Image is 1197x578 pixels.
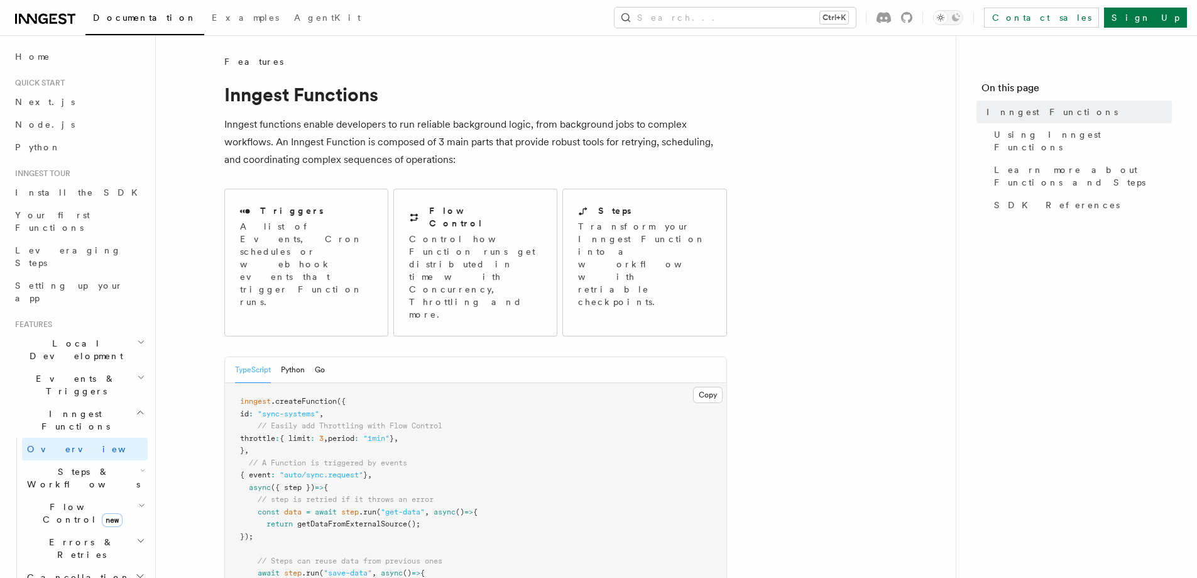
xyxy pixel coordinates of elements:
span: Overview [27,444,156,454]
span: async [434,508,456,516]
button: Search...Ctrl+K [615,8,856,28]
span: getDataFromExternalSource [297,520,407,528]
span: ({ step }) [271,483,315,492]
a: Install the SDK [10,181,148,204]
button: Local Development [10,332,148,367]
a: Inngest Functions [981,101,1172,123]
span: 3 [319,434,324,443]
span: .createFunction [271,397,337,406]
span: Home [15,50,50,63]
span: AgentKit [294,13,361,23]
span: , [394,434,398,443]
span: Leveraging Steps [15,245,121,268]
a: Examples [204,4,287,34]
span: : [310,434,315,443]
button: Flow Controlnew [22,496,148,531]
a: Overview [22,438,148,460]
span: Events & Triggers [10,372,137,397]
span: () [456,508,464,516]
span: "get-data" [381,508,425,516]
h2: Triggers [260,204,324,217]
span: }); [240,532,253,541]
span: Learn more about Functions and Steps [994,164,1172,189]
span: , [372,569,376,577]
span: : [354,434,359,443]
span: , [244,446,249,455]
span: return [266,520,293,528]
span: await [315,508,337,516]
span: Setting up your app [15,281,123,303]
span: "auto/sync.request" [280,470,363,479]
span: // step is retried if it throws an error [258,495,434,504]
span: Flow Control [22,501,138,526]
span: } [240,446,244,455]
a: Next.js [10,91,148,113]
button: Toggle dark mode [933,10,963,25]
span: Features [10,320,52,330]
span: Using Inngest Functions [994,128,1172,153]
span: .run [359,508,376,516]
span: Inngest tour [10,169,70,179]
span: (); [407,520,420,528]
span: () [403,569,412,577]
span: , [425,508,429,516]
span: async [249,483,271,492]
span: => [412,569,420,577]
span: Features [224,55,283,68]
p: Inngest functions enable developers to run reliable background logic, from background jobs to com... [224,116,727,169]
span: Inngest Functions [10,408,136,433]
span: throttle [240,434,275,443]
span: "sync-systems" [258,409,319,418]
a: Node.js [10,113,148,136]
span: async [381,569,403,577]
span: Examples [212,13,279,23]
a: Using Inngest Functions [989,123,1172,158]
p: Control how Function runs get distributed in time with Concurrency, Throttling and more. [409,233,542,321]
span: { [420,569,425,577]
span: } [363,470,368,479]
a: Your first Functions [10,204,148,239]
span: SDK References [994,199,1120,211]
a: Home [10,45,148,68]
span: inngest [240,397,271,406]
span: "1min" [363,434,390,443]
span: // A Function is triggered by events [249,459,407,467]
button: Go [315,357,325,383]
span: ({ [337,397,346,406]
a: Contact sales [984,8,1099,28]
span: } [390,434,394,443]
span: .run [302,569,319,577]
span: step [284,569,302,577]
span: step [341,508,359,516]
a: Leveraging Steps [10,239,148,274]
button: TypeScript [235,357,271,383]
span: // Steps can reuse data from previous ones [258,557,442,565]
h2: Steps [598,204,631,217]
span: : [249,409,253,418]
span: await [258,569,280,577]
a: StepsTransform your Inngest Function into a workflow with retriable checkpoints. [562,189,726,336]
span: Python [15,142,61,152]
span: new [102,513,123,527]
span: => [464,508,473,516]
span: Next.js [15,97,75,107]
h1: Inngest Functions [224,83,727,106]
a: Flow ControlControl how Function runs get distributed in time with Concurrency, Throttling and more. [393,189,557,336]
span: Your first Functions [15,210,90,233]
span: // Easily add Throttling with Flow Control [258,421,442,430]
button: Steps & Workflows [22,460,148,496]
h2: Flow Control [429,204,542,230]
span: , [368,470,372,479]
a: Learn more about Functions and Steps [989,158,1172,194]
span: { [473,508,478,516]
a: Sign Up [1104,8,1187,28]
h4: On this page [981,81,1172,101]
a: TriggersA list of Events, Cron schedules or webhook events that trigger Function runs. [224,189,388,336]
span: Inngest Functions [987,106,1118,118]
span: Documentation [93,13,197,23]
span: ( [319,569,324,577]
span: data [284,508,302,516]
span: Local Development [10,337,137,362]
p: Transform your Inngest Function into a workflow with retriable checkpoints. [578,220,713,308]
span: "save-data" [324,569,372,577]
